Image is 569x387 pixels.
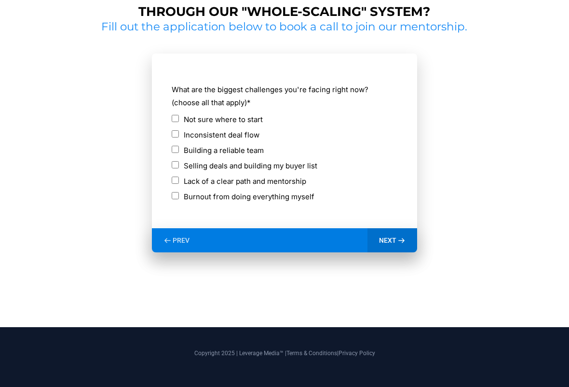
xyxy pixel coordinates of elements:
label: Not sure where to start [184,113,263,126]
a: Privacy Policy [339,350,375,357]
h2: Fill out the application below to book a call to join our mentorship. [98,20,471,34]
p: Copyright 2025 | Leverage Media™ | | [12,349,557,358]
label: Burnout from doing everything myself [184,190,314,203]
a: Terms & Conditions [286,350,337,357]
label: Building a reliable team [184,144,264,157]
label: What are the biggest challenges you're facing right now? (choose all that apply) [172,83,397,109]
span: PREV [173,236,190,245]
label: Inconsistent deal flow [184,128,259,141]
span: NEXT [379,236,396,245]
label: Selling deals and building my buyer list [184,159,317,172]
label: Lack of a clear path and mentorship [184,175,306,188]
